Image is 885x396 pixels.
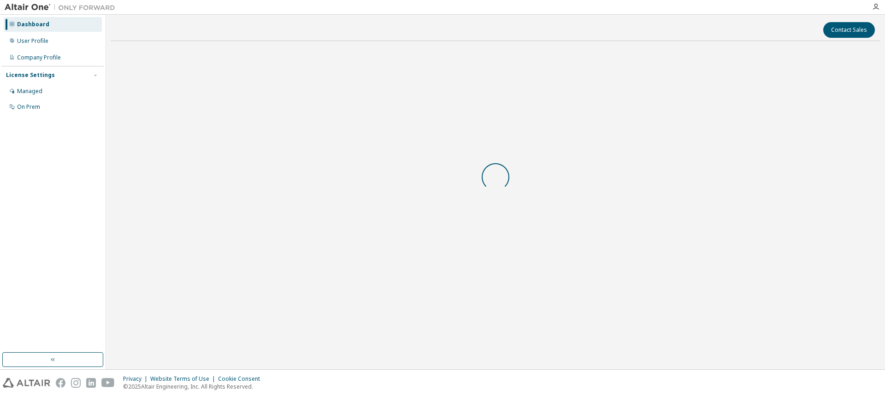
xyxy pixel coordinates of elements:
[86,378,96,388] img: linkedin.svg
[3,378,50,388] img: altair_logo.svg
[123,375,150,383] div: Privacy
[17,21,49,28] div: Dashboard
[218,375,265,383] div: Cookie Consent
[150,375,218,383] div: Website Terms of Use
[71,378,81,388] img: instagram.svg
[5,3,120,12] img: Altair One
[101,378,115,388] img: youtube.svg
[123,383,265,390] p: © 2025 Altair Engineering, Inc. All Rights Reserved.
[17,37,48,45] div: User Profile
[823,22,875,38] button: Contact Sales
[17,54,61,61] div: Company Profile
[17,103,40,111] div: On Prem
[6,71,55,79] div: License Settings
[17,88,42,95] div: Managed
[56,378,65,388] img: facebook.svg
